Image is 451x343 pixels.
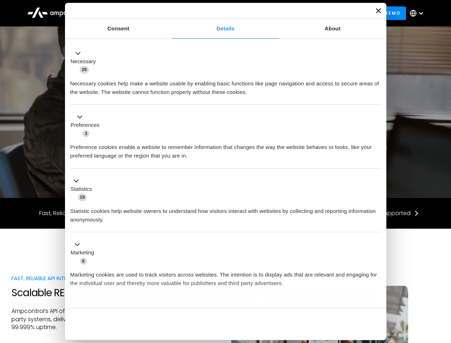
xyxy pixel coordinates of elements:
span: 3 [82,130,89,137]
div: Preference cookies enable a website to remember information that changes the way the website beha... [70,138,381,160]
div: Fast, Reliable API Integration [11,274,178,282]
span: 3 [118,305,125,312]
button: Marketing (6) [70,240,99,265]
button: Necessary (29) [70,49,100,74]
button: Unclassified (3) [70,304,129,313]
label: Necessary [71,58,96,66]
button: Okay [278,314,381,334]
div: Necessary cookies help make a website usable by enabling basic functions like page navigation and... [70,74,381,96]
h2: Scalable REST API for EV Charging [11,287,178,299]
label: Statistics [71,185,92,193]
a: About [279,19,386,39]
button: Statistics (19) [70,177,96,202]
span: 29 [80,66,89,73]
label: Preferences [71,121,100,129]
div: Statistic cookies help website owners to understand how visitors interact with websites by collec... [70,202,381,224]
div: Fast, Reliable API Integration [39,209,116,217]
a: Fast, Reliable API Integration [39,209,125,217]
a: Consent [65,19,172,39]
p: Ampcontrol’s API offers seamless integration with third-party systems, delivering low latency and... [11,307,178,331]
button: Preferences (3) [70,113,104,138]
span: 19 [78,194,87,201]
button: Close banner [376,8,381,13]
div: Marketing cookies are used to track visitors across websites. The intention is to display ads tha... [70,265,381,288]
span: 6 [80,258,87,265]
label: Marketing [71,249,94,257]
a: Details [172,19,279,39]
